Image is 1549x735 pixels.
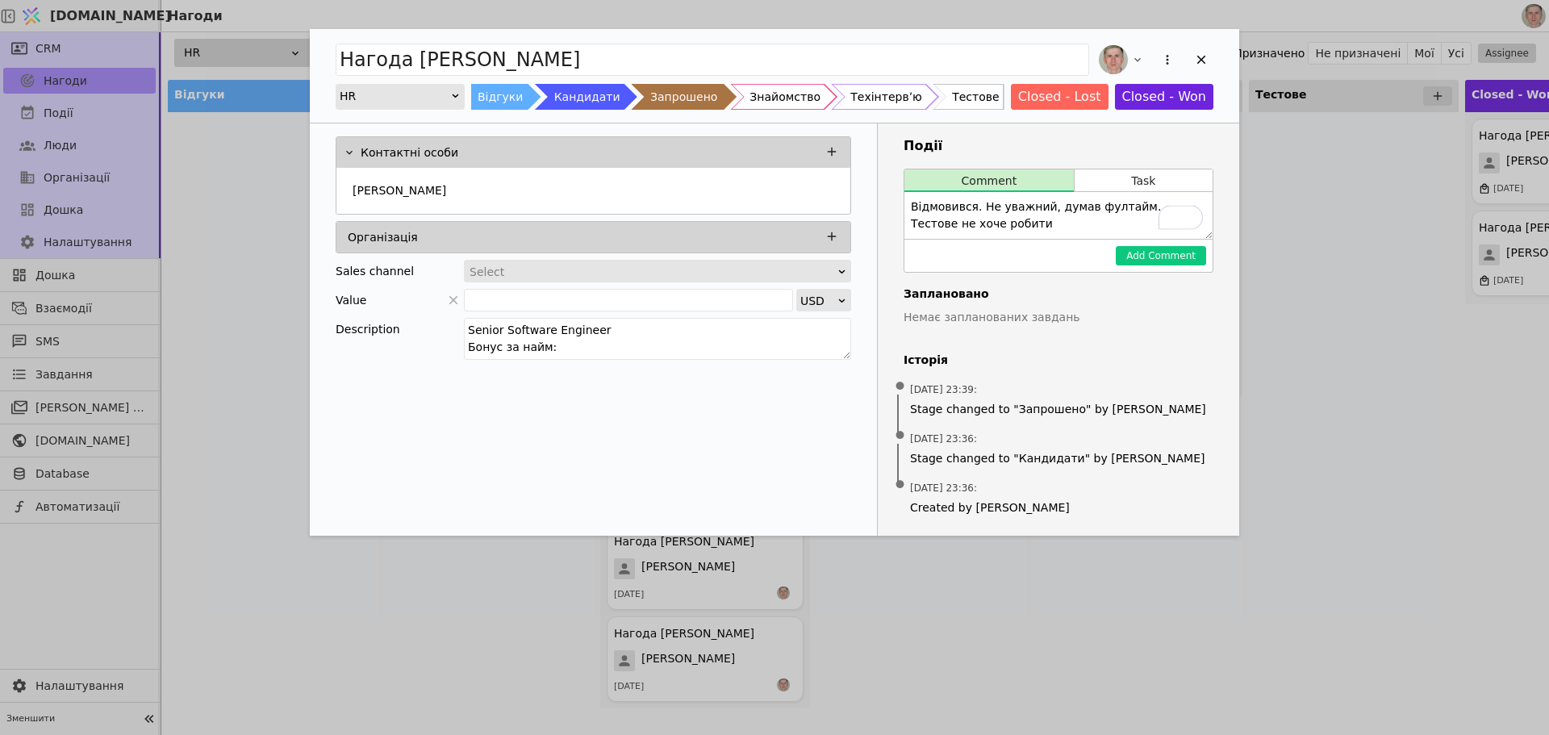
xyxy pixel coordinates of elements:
[1099,45,1128,74] img: РS
[910,401,1207,418] span: Stage changed to "Запрошено" by [PERSON_NAME]
[904,352,1213,369] h4: Історія
[478,84,523,110] div: Відгуки
[1075,169,1213,192] button: Task
[892,465,908,506] span: •
[464,318,851,360] textarea: Senior Software Engineer Бонус за найм: $700 Зарплата від $3500 Досвід роботи Більше 10 років дос...
[361,144,458,161] p: Контактні особи
[336,289,366,311] span: Value
[910,450,1207,467] span: Stage changed to "Кандидати" by [PERSON_NAME]
[952,84,999,110] div: Тестове
[336,318,464,340] div: Description
[749,84,820,110] div: Знайомство
[904,136,1213,156] h3: Події
[910,432,977,446] span: [DATE] 23:36 :
[904,169,1074,192] button: Comment
[470,261,835,283] div: Select
[800,290,837,312] div: USD
[904,192,1213,239] textarea: To enrich screen reader interactions, please activate Accessibility in Grammarly extension settings
[310,29,1239,536] div: Add Opportunity
[353,182,446,199] p: [PERSON_NAME]
[904,309,1213,326] p: Немає запланованих завдань
[340,85,450,107] div: HR
[1011,84,1109,110] button: Closed - Lost
[850,84,922,110] div: Техінтервʼю
[910,499,1207,516] span: Created by [PERSON_NAME]
[892,416,908,457] span: •
[650,84,717,110] div: Запрошено
[554,84,620,110] div: Кандидати
[348,229,418,246] p: Організація
[910,481,977,495] span: [DATE] 23:36 :
[1115,84,1214,110] button: Closed - Won
[892,366,908,407] span: •
[1116,246,1206,265] button: Add Comment
[910,382,977,397] span: [DATE] 23:39 :
[336,260,414,282] div: Sales channel
[904,286,1213,303] h4: Заплановано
